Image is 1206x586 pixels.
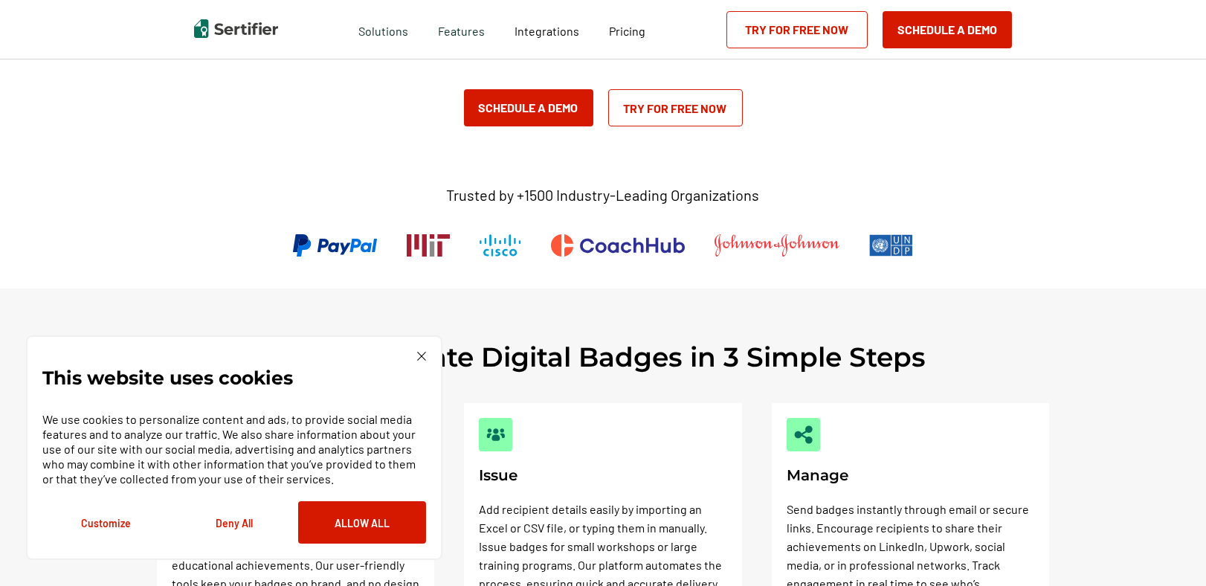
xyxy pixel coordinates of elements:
button: Allow All [298,501,426,544]
img: Sertifier | Digital Credentialing Platform [194,19,278,38]
a: Integrations [515,20,580,39]
span: Pricing [610,24,646,38]
span: Integrations [515,24,580,38]
img: Johnson & Johnson [715,234,839,257]
img: UNDP [869,234,913,257]
a: Pricing [610,20,646,39]
button: Schedule a Demo [464,89,593,126]
p: This website uses cookies [42,370,293,385]
img: Issue Image [486,425,505,444]
a: Try for Free Now [608,89,743,126]
a: Try for Free Now [726,11,868,48]
img: Massachusetts Institute of Technology [407,234,450,257]
img: CoachHub [551,234,685,257]
img: PayPal [293,234,377,257]
span: Features [439,20,486,39]
button: Schedule a Demo [883,11,1012,48]
img: Cookie Popup Close [417,352,426,361]
p: Trusted by +1500 Industry-Leading Organizations [446,186,759,205]
h2: How to Create Digital Badges in 3 Simple Steps [280,341,926,373]
p: We use cookies to personalize content and ads, to provide social media features and to analyze ou... [42,412,426,486]
img: Cisco [480,234,521,257]
h3: Manage [787,466,1034,485]
button: Customize [42,501,170,544]
span: Solutions [359,20,409,39]
h3: Issue [479,466,726,485]
button: Deny All [170,501,298,544]
img: Manage Image [794,425,813,444]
